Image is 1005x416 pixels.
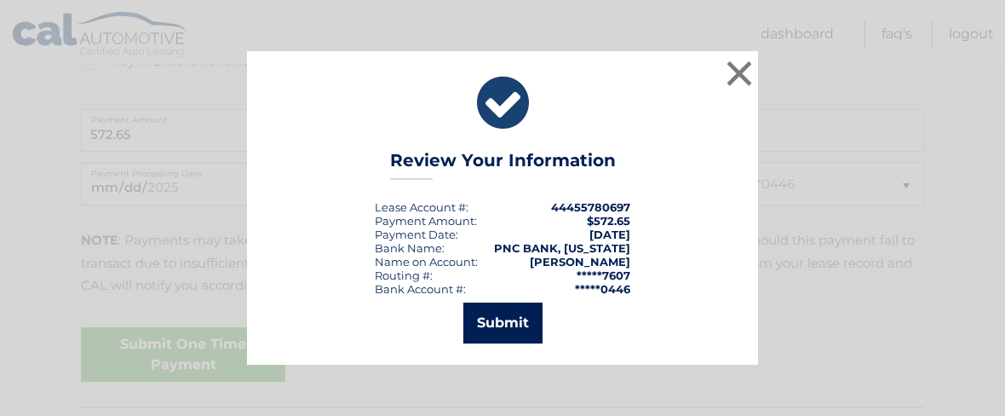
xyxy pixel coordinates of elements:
[375,214,477,228] div: Payment Amount:
[375,282,466,296] div: Bank Account #:
[390,150,616,180] h3: Review Your Information
[530,255,630,269] strong: [PERSON_NAME]
[463,303,543,344] button: Submit
[375,228,456,241] span: Payment Date
[587,214,630,228] span: $572.65
[551,200,630,214] strong: 44455780697
[375,228,458,241] div: :
[375,269,433,282] div: Routing #:
[375,255,478,269] div: Name on Account:
[589,228,630,241] span: [DATE]
[375,200,468,214] div: Lease Account #:
[375,241,445,255] div: Bank Name:
[722,56,756,90] button: ×
[494,241,630,255] strong: PNC BANK, [US_STATE]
